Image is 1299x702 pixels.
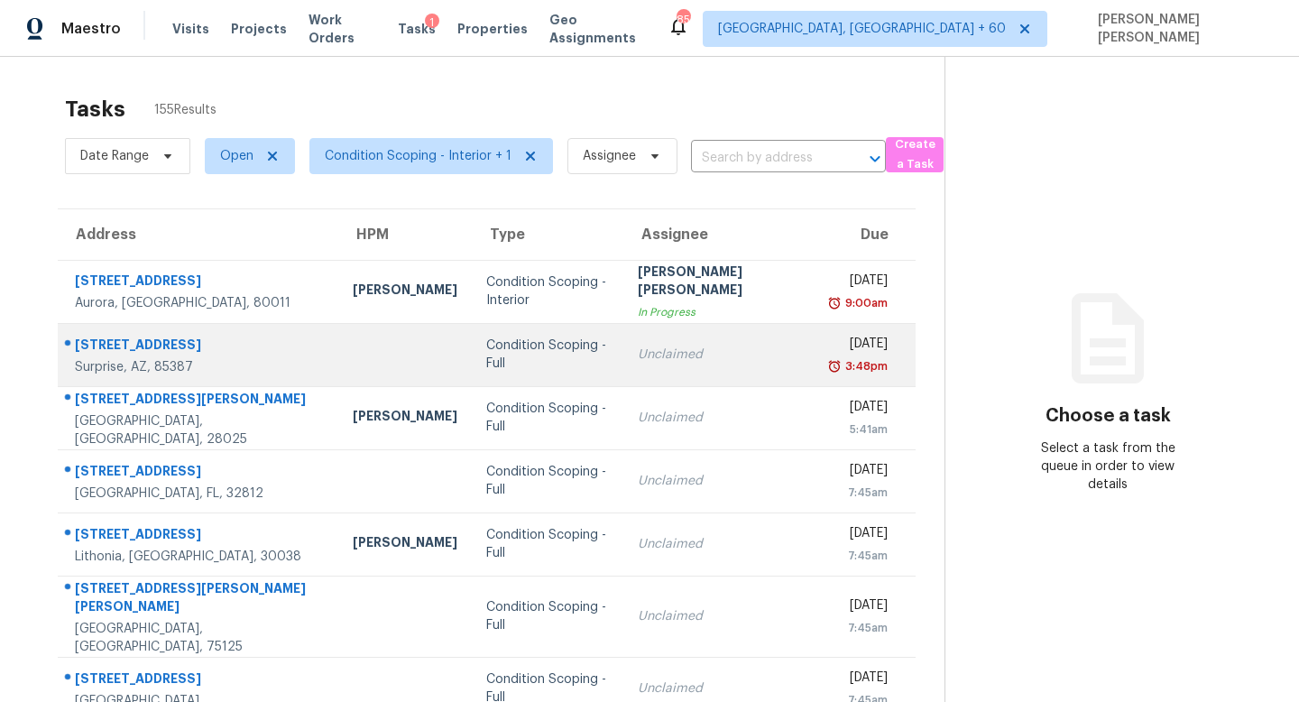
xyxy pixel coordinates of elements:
[623,209,820,260] th: Assignee
[457,20,528,38] span: Properties
[425,14,439,32] div: 1
[638,409,806,427] div: Unclaimed
[834,596,888,619] div: [DATE]
[834,524,888,547] div: [DATE]
[154,101,216,119] span: 155 Results
[353,407,457,430] div: [PERSON_NAME]
[1046,407,1171,425] h3: Choose a task
[819,209,916,260] th: Due
[61,20,121,38] span: Maestro
[231,20,287,38] span: Projects
[638,472,806,490] div: Unclaimed
[486,598,608,634] div: Condition Scoping - Full
[862,146,888,171] button: Open
[486,337,608,373] div: Condition Scoping - Full
[75,358,324,376] div: Surprise, AZ, 85387
[886,137,944,172] button: Create a Task
[75,485,324,503] div: [GEOGRAPHIC_DATA], FL, 32812
[75,336,324,358] div: [STREET_ADDRESS]
[486,400,608,436] div: Condition Scoping - Full
[486,273,608,309] div: Condition Scoping - Interior
[353,281,457,303] div: [PERSON_NAME]
[842,294,888,312] div: 9:00am
[834,420,888,439] div: 5:41am
[638,535,806,553] div: Unclaimed
[220,147,253,165] span: Open
[486,463,608,499] div: Condition Scoping - Full
[834,335,888,357] div: [DATE]
[691,144,835,172] input: Search by address
[338,209,472,260] th: HPM
[834,398,888,420] div: [DATE]
[549,11,646,47] span: Geo Assignments
[80,147,149,165] span: Date Range
[75,462,324,485] div: [STREET_ADDRESS]
[75,548,324,566] div: Lithonia, [GEOGRAPHIC_DATA], 30038
[75,272,324,294] div: [STREET_ADDRESS]
[638,679,806,697] div: Unclaimed
[638,607,806,625] div: Unclaimed
[842,357,888,375] div: 3:48pm
[353,533,457,556] div: [PERSON_NAME]
[834,461,888,484] div: [DATE]
[895,134,935,176] span: Create a Task
[75,294,324,312] div: Aurora, [GEOGRAPHIC_DATA], 80011
[638,263,806,303] div: [PERSON_NAME] [PERSON_NAME]
[75,670,324,692] div: [STREET_ADDRESS]
[472,209,622,260] th: Type
[583,147,636,165] span: Assignee
[486,526,608,562] div: Condition Scoping - Full
[827,294,842,312] img: Overdue Alarm Icon
[827,357,842,375] img: Overdue Alarm Icon
[718,20,1006,38] span: [GEOGRAPHIC_DATA], [GEOGRAPHIC_DATA] + 60
[398,23,436,35] span: Tasks
[65,100,125,118] h2: Tasks
[75,390,324,412] div: [STREET_ADDRESS][PERSON_NAME]
[834,547,888,565] div: 7:45am
[677,11,689,29] div: 853
[75,525,324,548] div: [STREET_ADDRESS]
[58,209,338,260] th: Address
[1027,439,1189,494] div: Select a task from the queue in order to view details
[1091,11,1272,47] span: [PERSON_NAME] [PERSON_NAME]
[834,484,888,502] div: 7:45am
[309,11,376,47] span: Work Orders
[75,412,324,448] div: [GEOGRAPHIC_DATA], [GEOGRAPHIC_DATA], 28025
[638,346,806,364] div: Unclaimed
[834,669,888,691] div: [DATE]
[834,619,888,637] div: 7:45am
[75,620,324,656] div: [GEOGRAPHIC_DATA], [GEOGRAPHIC_DATA], 75125
[172,20,209,38] span: Visits
[834,272,888,294] div: [DATE]
[325,147,511,165] span: Condition Scoping - Interior + 1
[638,303,806,321] div: In Progress
[75,579,324,620] div: [STREET_ADDRESS][PERSON_NAME][PERSON_NAME]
